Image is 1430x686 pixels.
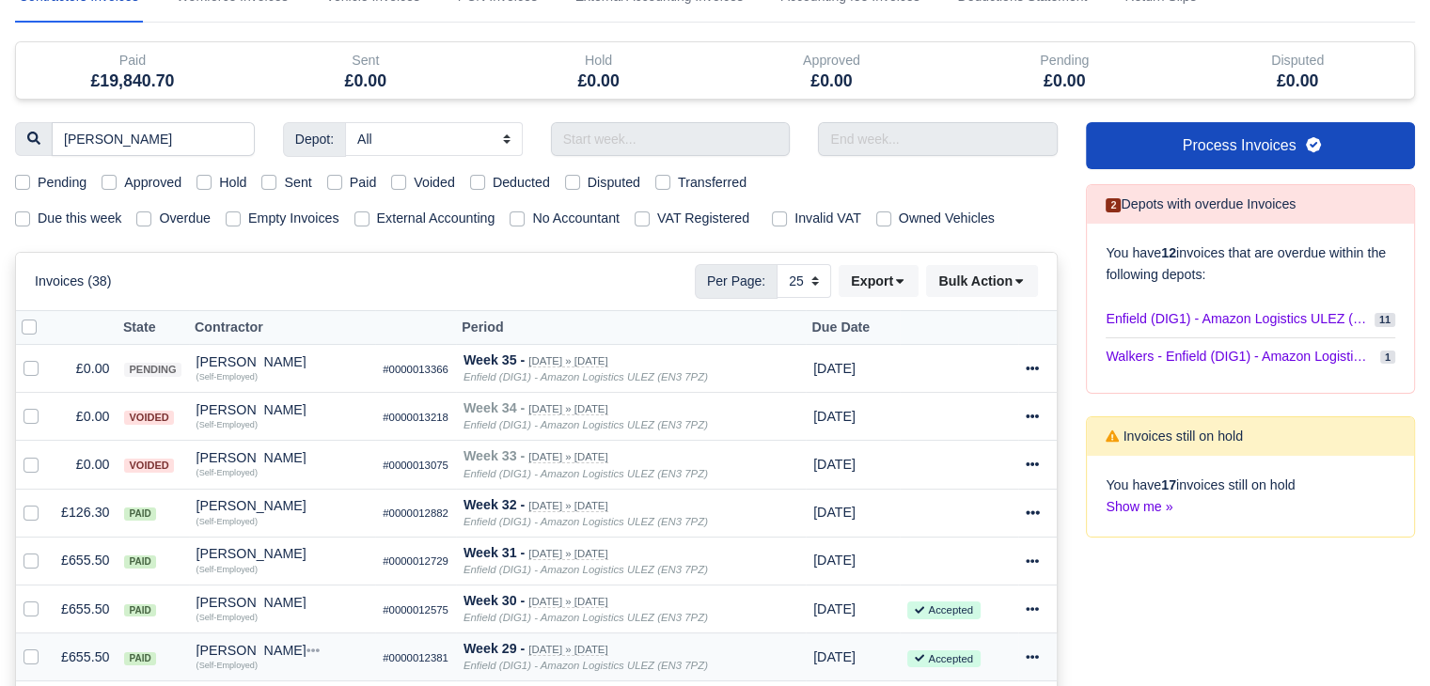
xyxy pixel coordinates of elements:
[196,451,369,464] div: [PERSON_NAME]
[1161,245,1176,260] strong: 12
[383,507,448,519] small: #0000012882
[124,459,173,473] span: voided
[1106,242,1395,286] p: You have invoices that are overdue within the following depots:
[383,555,448,567] small: #0000012729
[54,345,117,393] td: £0.00
[813,409,856,424] span: 3 days from now
[196,372,258,382] small: (Self-Employed)
[414,172,455,194] label: Voided
[813,553,856,568] span: 2 weeks ago
[528,355,607,367] small: [DATE] » [DATE]
[124,652,155,665] span: paid
[1106,301,1395,338] a: Enfield (DIG1) - Amazon Logistics ULEZ (EN3 7PZ) 11
[948,42,1181,99] div: Pending
[38,208,121,229] label: Due this week
[249,42,482,99] div: Sent
[657,208,749,229] label: VAT Registered
[813,505,856,520] span: 1 week ago
[263,71,468,91] h5: £0.00
[464,660,708,671] i: Enfield (DIG1) - Amazon Logistics ULEZ (EN3 7PZ)
[196,547,369,560] div: [PERSON_NAME]
[196,355,369,368] div: [PERSON_NAME]
[464,612,708,623] i: Enfield (DIG1) - Amazon Logistics ULEZ (EN3 7PZ)
[532,208,620,229] label: No Accountant
[1181,42,1414,99] div: Disputed
[383,460,448,471] small: #0000013075
[794,208,861,229] label: Invalid VAT
[196,403,369,416] div: [PERSON_NAME]
[159,208,211,229] label: Overdue
[383,604,448,616] small: #0000012575
[678,172,746,194] label: Transferred
[30,50,235,71] div: Paid
[464,593,525,608] strong: Week 30 -
[715,42,948,99] div: Approved
[54,633,117,681] td: £655.50
[962,50,1167,71] div: Pending
[464,564,708,575] i: Enfield (DIG1) - Amazon Logistics ULEZ (EN3 7PZ)
[899,208,995,229] label: Owned Vehicles
[528,548,607,560] small: [DATE] » [DATE]
[464,497,525,512] strong: Week 32 -
[1195,71,1400,91] h5: £0.00
[839,265,926,297] div: Export
[1106,196,1296,212] h6: Depots with overdue Invoices
[818,122,1058,156] input: End week...
[196,565,258,574] small: (Self-Employed)
[248,208,339,229] label: Empty Invoices
[263,50,468,71] div: Sent
[284,172,311,194] label: Sent
[30,71,235,91] h5: £19,840.70
[456,310,806,345] th: Period
[124,507,155,521] span: paid
[926,265,1038,297] div: Bulk Action
[1086,122,1415,169] a: Process Invoices
[464,400,525,415] strong: Week 34 -
[1092,469,1430,686] iframe: Chat Widget
[124,363,181,377] span: pending
[464,352,525,367] strong: Week 35 -
[350,172,377,194] label: Paid
[16,42,249,99] div: Paid
[189,310,376,345] th: Contractor
[1195,50,1400,71] div: Disputed
[464,516,708,527] i: Enfield (DIG1) - Amazon Logistics ULEZ (EN3 7PZ)
[493,172,550,194] label: Deducted
[806,310,900,345] th: Due Date
[1106,308,1367,330] span: Enfield (DIG1) - Amazon Logistics ULEZ (EN3 7PZ)
[464,545,525,560] strong: Week 31 -
[54,537,117,585] td: £655.50
[528,403,607,415] small: [DATE] » [DATE]
[196,468,258,477] small: (Self-Employed)
[1106,346,1373,367] span: Walkers - Enfield (DIG1) - Amazon Logistics ULEZ (EN3 7PZ)
[377,208,495,229] label: External Accounting
[124,555,155,569] span: paid
[283,122,346,156] span: Depot:
[1106,338,1395,375] a: Walkers - Enfield (DIG1) - Amazon Logistics ULEZ (EN3 7PZ) 1
[813,649,856,664] span: 1 month ago
[196,499,369,512] div: [PERSON_NAME]
[528,500,607,512] small: [DATE] » [DATE]
[551,122,791,156] input: Start week...
[813,361,856,376] span: 1 week from now
[528,451,607,463] small: [DATE] » [DATE]
[588,172,640,194] label: Disputed
[464,468,708,479] i: Enfield (DIG1) - Amazon Logistics ULEZ (EN3 7PZ)
[54,441,117,489] td: £0.00
[383,364,448,375] small: #0000013366
[54,489,117,537] td: £126.30
[196,644,369,657] div: [PERSON_NAME]
[196,661,258,670] small: (Self-Employed)
[907,650,980,667] small: Accepted
[813,601,856,616] span: 3 weeks ago
[219,172,246,194] label: Hold
[482,42,715,99] div: Hold
[695,264,778,298] span: Per Page:
[1380,351,1395,365] span: 1
[907,601,980,618] small: Accepted
[464,448,525,463] strong: Week 33 -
